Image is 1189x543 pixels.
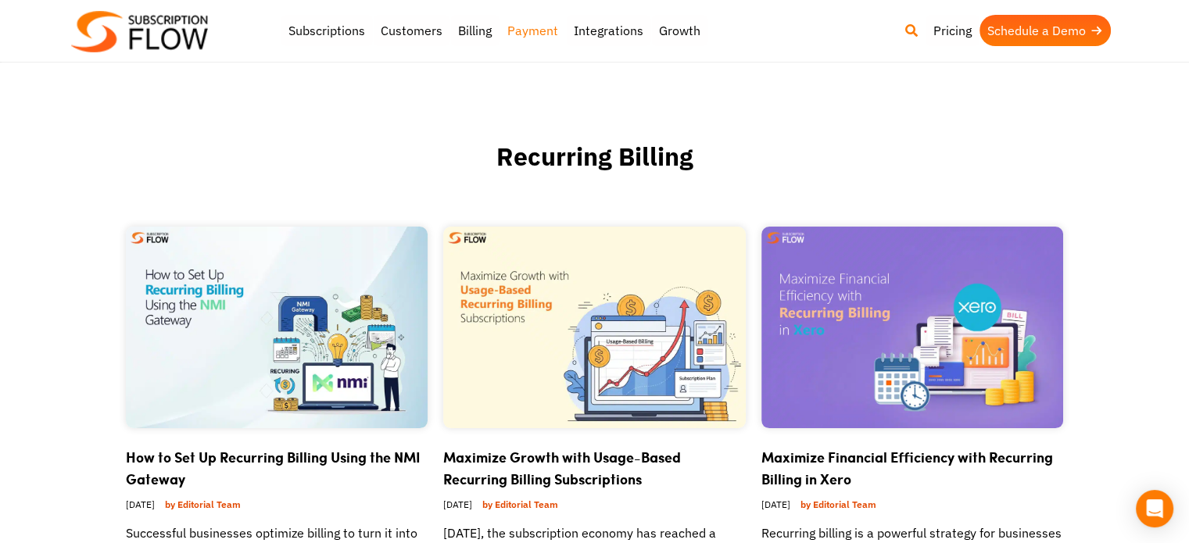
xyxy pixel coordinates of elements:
[126,490,428,523] div: [DATE]
[566,15,651,46] a: Integrations
[126,141,1064,211] h1: Recurring Billing
[1136,490,1173,527] div: Open Intercom Messenger
[159,495,247,514] a: by Editorial Team
[373,15,450,46] a: Customers
[979,15,1111,46] a: Schedule a Demo
[126,227,428,428] img: Set Up Recurring Billing in NMI
[926,15,979,46] a: Pricing
[761,227,1064,428] img: Recurring Billing in Xero
[281,15,373,46] a: Subscriptions
[71,11,208,52] img: Subscriptionflow
[443,447,681,489] a: Maximize Growth with Usage-Based Recurring Billing Subscriptions
[500,15,566,46] a: Payment
[126,447,421,489] a: How to Set Up Recurring Billing Using the NMI Gateway
[443,227,746,428] img: usage‑based recurring billing subscriptions
[761,447,1053,489] a: Maximize Financial Efficiency with Recurring Billing in Xero
[761,490,1064,523] div: [DATE]
[450,15,500,46] a: Billing
[794,495,883,514] a: by Editorial Team
[651,15,708,46] a: Growth
[476,495,564,514] a: by Editorial Team
[443,490,746,523] div: [DATE]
